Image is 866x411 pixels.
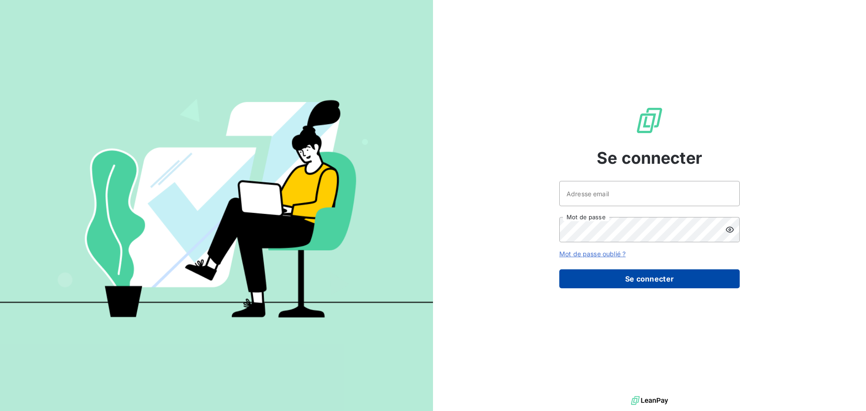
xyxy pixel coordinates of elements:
[631,394,668,407] img: logo
[559,269,740,288] button: Se connecter
[597,146,702,170] span: Se connecter
[559,250,626,258] a: Mot de passe oublié ?
[635,106,664,135] img: Logo LeanPay
[559,181,740,206] input: placeholder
